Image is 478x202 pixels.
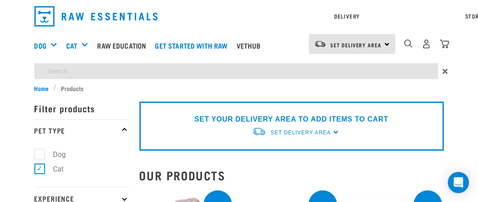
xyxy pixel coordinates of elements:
[95,28,153,63] a: Raw Education
[39,149,70,160] label: Dog
[422,39,431,49] img: user.png
[443,63,448,79] span: ×
[34,84,49,93] span: Home
[314,40,326,48] img: van-moving.png
[440,39,449,49] img: home-icon@2x.png
[334,15,360,18] a: Delivery
[195,114,388,125] p: SET YOUR DELIVERY AREA TO ADD ITEMS TO CART
[34,84,444,93] nav: breadcrumbs
[271,130,331,136] span: Set Delivery Area
[66,40,77,51] a: Cat
[153,28,234,63] a: Get started with Raw
[234,28,267,63] a: Vethub
[34,40,46,51] a: Dog
[34,84,54,93] a: Home
[34,119,129,141] p: Pet Type
[34,97,129,119] p: Filter products
[448,172,469,193] div: Open Intercom Messenger
[331,43,382,46] span: Set Delivery Area
[39,164,68,175] label: Cat
[34,6,158,27] img: Raw Essentials Logo
[252,127,266,136] img: van-moving.png
[139,168,444,182] h2: Our Products
[27,3,451,30] nav: dropdown navigation
[404,39,413,48] img: home-icon-1@2x.png
[34,63,438,79] input: Search...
